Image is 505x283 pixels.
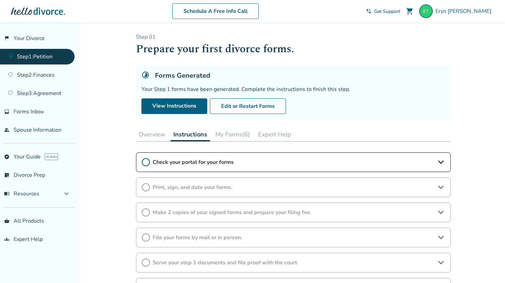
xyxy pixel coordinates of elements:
h1: Prepare your first divorce forms. [136,41,451,57]
span: Eryn [PERSON_NAME] [435,7,494,15]
span: Print, sign, and date your forms. [153,184,434,191]
button: Overview [136,128,168,141]
span: shopping_cart [406,7,414,15]
p: Step 0 1 [136,33,451,41]
span: people [4,127,9,133]
a: phone_in_talkGet Support [366,8,400,15]
span: Get Support [374,8,400,15]
span: groups [4,237,9,242]
span: expand_more [62,190,71,198]
button: Instructions [171,128,210,141]
h5: Forms Generated [155,71,210,80]
button: Edit or Restart Forms [210,98,286,114]
span: Make 2 copies of your signed forms and prepare your filing fee. [153,209,434,216]
span: flag_2 [4,36,9,41]
div: Your Step 1 forms have been generated. Complete the instructions to finish this step. [141,86,445,93]
span: Resources [4,190,39,197]
a: Schedule A Free Info Call [172,3,259,19]
a: View Instructions [141,98,207,114]
img: eryninouye@gmail.com [419,4,433,18]
span: shopping_basket [4,218,9,224]
span: Check your portal for your forms [153,158,434,166]
span: inbox [4,109,9,114]
span: menu_book [4,191,9,196]
span: File your forms by mail or in person. [153,234,434,241]
span: list_alt_check [4,172,9,178]
button: My Forms(6) [213,128,253,141]
iframe: Chat Widget [471,250,505,283]
span: explore [4,154,9,159]
span: AI beta [45,153,58,160]
span: Forms Inbox [14,108,44,115]
span: phone_in_talk [366,8,371,14]
button: Expert Help [255,128,294,141]
span: Serve your step 1 documents and file proof with the court [153,259,434,266]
